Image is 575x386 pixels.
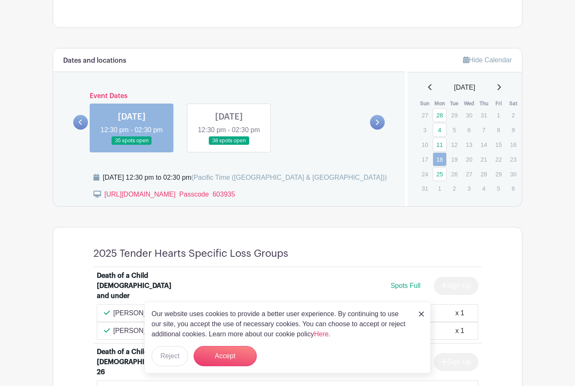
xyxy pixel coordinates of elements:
[492,123,506,136] p: 8
[447,138,461,151] p: 12
[477,168,491,181] p: 28
[477,99,491,108] th: Thu
[455,308,464,318] div: x 1
[418,153,432,166] p: 17
[104,191,235,198] a: [URL][DOMAIN_NAME] Passcode 603935
[103,173,387,183] div: [DATE] 12:30 pm to 02:30 pm
[433,182,447,195] p: 1
[506,99,521,108] th: Sat
[492,109,506,122] p: 1
[113,326,169,336] p: [PERSON_NAME]
[477,182,491,195] p: 4
[462,182,476,195] p: 3
[433,152,447,166] a: 18
[462,153,476,166] p: 20
[447,153,461,166] p: 19
[447,123,461,136] p: 5
[506,153,520,166] p: 23
[492,138,506,151] p: 15
[447,109,461,122] p: 29
[418,123,432,136] p: 3
[152,309,410,339] p: Our website uses cookies to provide a better user experience. By continuing to use our site, you ...
[455,326,464,336] div: x 1
[491,99,506,108] th: Fri
[418,109,432,122] p: 27
[191,174,387,181] span: (Pacific Time ([GEOGRAPHIC_DATA] & [GEOGRAPHIC_DATA]))
[492,168,506,181] p: 29
[113,308,169,318] p: [PERSON_NAME]
[506,168,520,181] p: 30
[418,182,432,195] p: 31
[433,108,447,122] a: 28
[194,346,257,366] button: Accept
[462,168,476,181] p: 27
[97,347,182,377] div: Death of a Child [DEMOGRAPHIC_DATA] - 26
[462,99,477,108] th: Wed
[88,92,370,100] h6: Event Dates
[454,83,475,93] span: [DATE]
[63,57,126,65] h6: Dates and locations
[477,123,491,136] p: 7
[314,330,329,338] a: Here
[418,138,432,151] p: 10
[432,99,447,108] th: Mon
[447,182,461,195] p: 2
[506,109,520,122] p: 2
[433,138,447,152] a: 11
[506,123,520,136] p: 9
[152,346,188,366] button: Reject
[492,182,506,195] p: 5
[433,123,447,137] a: 4
[492,153,506,166] p: 22
[418,99,432,108] th: Sun
[506,182,520,195] p: 6
[462,123,476,136] p: 6
[463,56,512,64] a: Hide Calendar
[419,311,424,317] img: close_button-5f87c8562297e5c2d7936805f587ecaba9071eb48480494691a3f1689db116b3.svg
[391,282,421,289] span: Spots Full
[447,99,462,108] th: Tue
[93,248,288,260] h4: 2025 Tender Hearts Specific Loss Groups
[433,167,447,181] a: 25
[447,168,461,181] p: 26
[97,271,182,301] div: Death of a Child [DEMOGRAPHIC_DATA] and under
[477,153,491,166] p: 21
[462,109,476,122] p: 30
[477,109,491,122] p: 31
[418,168,432,181] p: 24
[477,138,491,151] p: 14
[462,138,476,151] p: 13
[506,138,520,151] p: 16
